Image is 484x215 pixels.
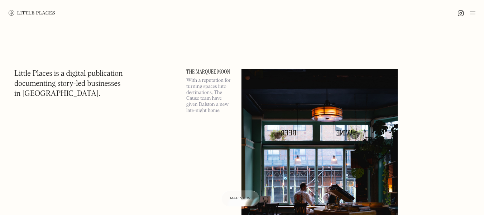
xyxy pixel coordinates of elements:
[14,69,123,99] h1: Little Places is a digital publication documenting story-led businesses in [GEOGRAPHIC_DATA].
[186,78,233,114] p: With a reputation for turning spaces into destinations, The Cause team have given Dalston a new l...
[221,191,259,206] a: Map view
[230,196,251,200] span: Map view
[186,69,233,75] a: The Marquee Moon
